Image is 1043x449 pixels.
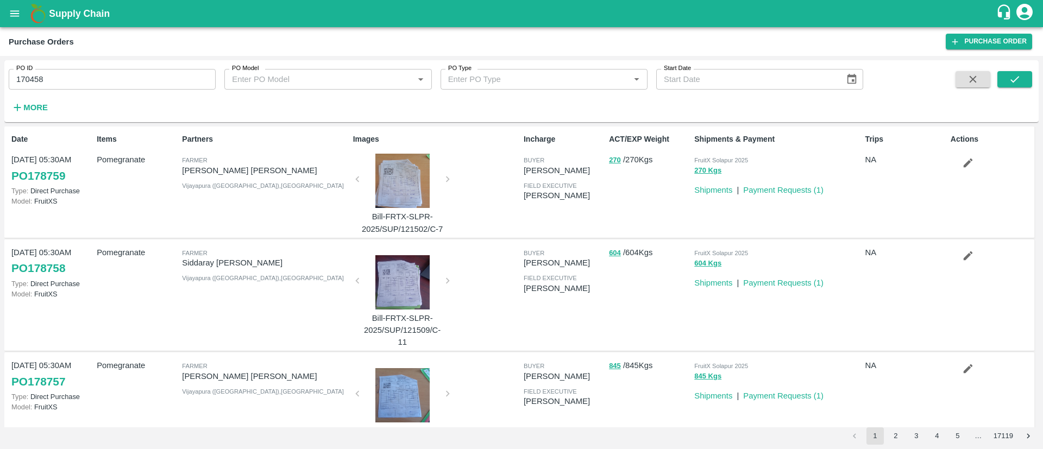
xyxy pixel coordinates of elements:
button: page 1 [866,427,884,445]
p: [PERSON_NAME] [PERSON_NAME] [182,370,348,382]
span: FruitX Solapur 2025 [694,250,748,256]
span: FruitX Solapur 2025 [694,157,748,163]
span: Type: [11,280,28,288]
input: Enter PO ID [9,69,216,90]
span: field executive [524,182,577,189]
input: Enter PO Type [444,72,612,86]
p: Trips [865,134,946,145]
p: Siddaray [PERSON_NAME] [182,257,348,269]
p: Bill-FRTX-SLPR-2025/SUP/121509/C-11 [362,312,443,349]
span: buyer [524,363,544,369]
a: Shipments [694,186,732,194]
nav: pagination navigation [844,427,1039,445]
a: Payment Requests (1) [743,391,824,400]
a: PO178758 [11,258,65,278]
span: Farmer [182,363,207,369]
span: field executive [524,388,577,395]
p: [PERSON_NAME] [524,370,605,382]
p: NA [865,359,946,371]
p: FruitXS [11,402,92,412]
span: Farmer [182,250,207,256]
p: NA [865,246,946,258]
button: 604 Kgs [694,257,721,270]
p: Incharge [524,134,605,145]
span: FruitX Solapur 2025 [694,363,748,369]
strong: More [23,103,48,112]
button: 604 [609,247,621,260]
span: Model: [11,403,32,411]
button: 845 [609,360,621,372]
label: PO Type [448,64,472,73]
p: NA [865,154,946,166]
button: Choose date [841,69,862,90]
button: Go to next page [1020,427,1037,445]
div: account of current user [1015,2,1034,25]
p: [PERSON_NAME] [524,395,605,407]
span: Vijayapura ([GEOGRAPHIC_DATA]) , [GEOGRAPHIC_DATA] [182,182,344,189]
p: Pomegranate [97,154,178,166]
p: [DATE] 05:30AM [11,154,92,166]
p: Date [11,134,92,145]
button: open drawer [2,1,27,26]
a: Shipments [694,279,732,287]
p: [PERSON_NAME] [PERSON_NAME] [182,165,348,176]
span: field executive [524,275,577,281]
label: PO Model [232,64,259,73]
button: Go to page 2 [887,427,904,445]
button: Open [413,72,428,86]
span: buyer [524,157,544,163]
span: buyer [524,250,544,256]
button: 270 [609,154,621,167]
p: Pomegranate [97,359,178,371]
a: Supply Chain [49,6,996,21]
p: Actions [951,134,1032,145]
p: ACT/EXP Weight [609,134,690,145]
b: Supply Chain [49,8,110,19]
a: Payment Requests (1) [743,279,824,287]
img: logo [27,3,49,24]
p: FruitXS [11,289,92,299]
p: Images [353,134,519,145]
a: PO178759 [11,166,65,186]
p: [DATE] 05:30AM [11,246,92,258]
input: Start Date [656,69,837,90]
div: … [970,431,987,441]
p: / 604 Kgs [609,246,690,259]
input: Enter PO Model [228,72,396,86]
span: Model: [11,290,32,298]
span: Model: [11,197,32,205]
button: Go to page 4 [928,427,946,445]
p: Direct Purchase [11,279,92,289]
p: Partners [182,134,348,145]
a: Payment Requests (1) [743,186,824,194]
button: 270 Kgs [694,165,721,177]
div: | [732,273,739,289]
div: customer-support [996,4,1015,23]
p: [PERSON_NAME] [524,189,605,201]
a: Shipments [694,391,732,400]
span: Vijayapura ([GEOGRAPHIC_DATA]) , [GEOGRAPHIC_DATA] [182,275,344,281]
p: Bill-FRTX-SLPR-2025/SUP/121502/C-7 [362,211,443,235]
a: Purchase Order [946,34,1032,49]
span: Vijayapura ([GEOGRAPHIC_DATA]) , [GEOGRAPHIC_DATA] [182,388,344,395]
div: | [732,180,739,196]
p: FruitXS [11,196,92,206]
button: Open [630,72,644,86]
span: Type: [11,393,28,401]
p: Pomegranate [97,246,178,258]
p: Direct Purchase [11,186,92,196]
p: Items [97,134,178,145]
p: [DATE] 05:30AM [11,359,92,371]
p: [PERSON_NAME] [524,165,605,176]
div: Purchase Orders [9,35,74,49]
a: PO178757 [11,372,65,391]
label: Start Date [664,64,691,73]
label: PO ID [16,64,33,73]
p: Direct Purchase [11,391,92,402]
button: Go to page 5 [949,427,966,445]
p: [PERSON_NAME] [524,257,605,269]
p: / 270 Kgs [609,154,690,166]
p: Shipments & Payment [694,134,860,145]
p: / 845 Kgs [609,359,690,372]
button: Go to page 3 [908,427,925,445]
